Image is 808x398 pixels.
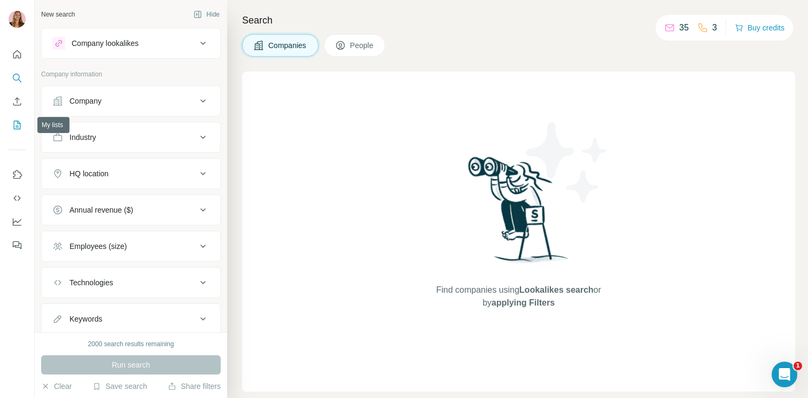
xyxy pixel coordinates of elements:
button: Use Surfe on LinkedIn [9,165,26,184]
img: Avatar [9,11,26,28]
div: Keywords [69,314,102,324]
button: Company lookalikes [42,30,220,56]
p: 3 [712,21,717,34]
p: Company information [41,69,221,79]
img: Surfe Illustration - Stars [519,114,615,210]
h4: Search [242,13,795,28]
button: Use Surfe API [9,189,26,208]
div: 2000 search results remaining [88,339,174,349]
button: Feedback [9,236,26,255]
button: Employees (size) [42,233,220,259]
button: Save search [92,381,147,392]
span: Find companies using or by [433,284,604,309]
div: New search [41,10,75,19]
button: Share filters [168,381,221,392]
button: Keywords [42,306,220,332]
p: 35 [679,21,689,34]
div: Company lookalikes [72,38,138,49]
button: Company [42,88,220,114]
button: Hide [186,6,227,22]
span: Companies [268,40,307,51]
span: 1 [794,362,802,370]
div: Company [69,96,102,106]
button: Buy credits [735,20,784,35]
div: Technologies [69,277,113,288]
div: Industry [69,132,96,143]
button: Quick start [9,45,26,64]
button: Enrich CSV [9,92,26,111]
span: Lookalikes search [519,285,594,294]
button: Clear [41,381,72,392]
span: People [350,40,375,51]
button: Dashboard [9,212,26,231]
button: Industry [42,124,220,150]
iframe: Intercom live chat [772,362,797,387]
button: HQ location [42,161,220,186]
span: applying Filters [492,298,555,307]
div: Annual revenue ($) [69,205,133,215]
button: Annual revenue ($) [42,197,220,223]
div: HQ location [69,168,108,179]
div: Employees (size) [69,241,127,252]
button: Search [9,68,26,88]
img: Surfe Illustration - Woman searching with binoculars [463,154,574,273]
button: Technologies [42,270,220,295]
button: My lists [9,115,26,135]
